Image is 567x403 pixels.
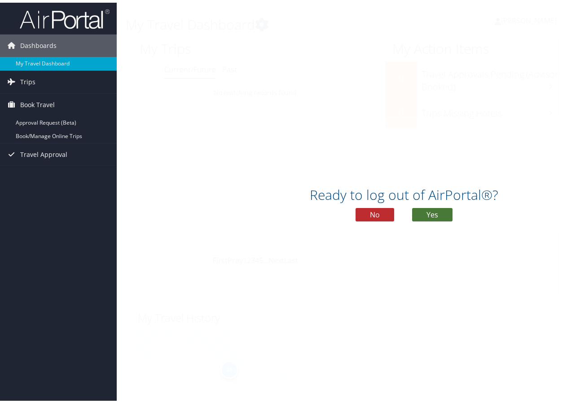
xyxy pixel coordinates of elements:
[20,68,35,91] span: Trips
[20,6,110,27] img: airportal-logo.png
[356,205,394,219] button: No
[20,141,67,163] span: Travel Approval
[20,32,57,54] span: Dashboards
[412,205,453,219] button: Yes
[20,91,55,113] span: Book Travel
